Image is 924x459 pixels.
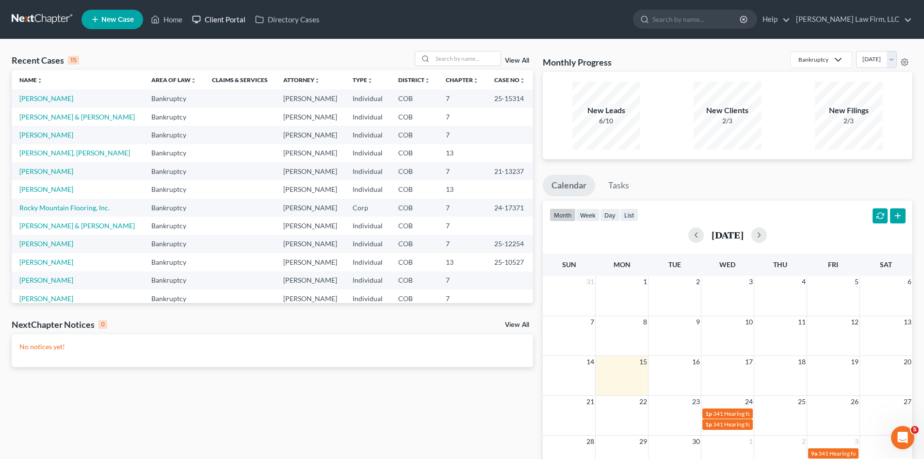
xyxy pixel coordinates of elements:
iframe: Intercom live chat [891,426,914,449]
td: Bankruptcy [144,253,204,271]
a: Nameunfold_more [19,76,43,84]
span: Fri [828,260,838,269]
a: [PERSON_NAME] [19,131,73,139]
td: [PERSON_NAME] [276,199,345,217]
a: [PERSON_NAME] [19,167,73,175]
td: COB [390,235,438,253]
a: [PERSON_NAME] [19,276,73,284]
div: 0 [98,320,107,329]
a: Help [758,11,790,28]
span: 2 [801,436,807,447]
h2: [DATE] [712,230,744,240]
td: COB [390,272,438,289]
td: 13 [438,180,486,198]
a: Tasks [600,175,638,196]
span: 5 [854,276,859,288]
i: unfold_more [314,78,320,84]
span: 23 [691,396,701,408]
div: New Leads [572,105,640,116]
button: week [576,208,600,221]
td: [PERSON_NAME] [276,89,345,107]
td: 7 [438,108,486,126]
span: 2 [695,276,701,288]
th: Claims & Services [204,70,276,89]
span: 9a [811,450,817,457]
i: unfold_more [473,78,479,84]
span: 11 [797,316,807,328]
a: View All [505,57,529,64]
td: 7 [438,217,486,235]
td: [PERSON_NAME] [276,108,345,126]
td: 7 [438,272,486,289]
td: [PERSON_NAME] [276,144,345,162]
div: 6/10 [572,116,640,126]
td: Individual [345,144,390,162]
a: [PERSON_NAME] [19,185,73,193]
td: COB [390,89,438,107]
span: 26 [850,396,859,408]
span: 16 [691,356,701,368]
td: COB [390,199,438,217]
span: 17 [744,356,754,368]
div: 15 [68,56,79,65]
span: 341 Hearing for [PERSON_NAME] [818,450,905,457]
span: 8 [642,316,648,328]
span: 341 Hearing for [PERSON_NAME] [713,410,800,417]
span: Sat [880,260,892,269]
span: Tue [668,260,681,269]
span: 5 [911,426,919,434]
a: Typeunfold_more [353,76,373,84]
span: 21 [585,396,595,408]
div: NextChapter Notices [12,319,107,330]
a: Calendar [543,175,595,196]
td: Bankruptcy [144,217,204,235]
td: [PERSON_NAME] [276,235,345,253]
td: Bankruptcy [144,272,204,289]
div: New Clients [694,105,762,116]
td: 25-15314 [486,89,533,107]
button: day [600,208,620,221]
i: unfold_more [191,78,196,84]
td: COB [390,108,438,126]
td: COB [390,289,438,317]
span: New Case [101,16,134,23]
span: 22 [638,396,648,408]
td: 7 [438,199,486,217]
td: [PERSON_NAME] [276,162,345,180]
span: 14 [585,356,595,368]
td: 25-10527 [486,253,533,271]
input: Search by name... [652,10,741,28]
a: Attorneyunfold_more [283,76,320,84]
span: 10 [744,316,754,328]
span: 341 Hearing for Sell, [PERSON_NAME] & [PERSON_NAME] [713,421,862,428]
td: 25-12254 [486,235,533,253]
button: month [550,208,576,221]
td: Corp [345,199,390,217]
input: Search by name... [433,51,501,66]
div: Recent Cases [12,54,79,66]
a: Rocky Mountain Flooring, Inc. [19,204,110,212]
a: Directory Cases [250,11,324,28]
td: 7 [438,89,486,107]
td: COB [390,162,438,180]
td: Bankruptcy [144,180,204,198]
td: Bankruptcy [144,289,204,317]
span: 7 [589,316,595,328]
td: 7 [438,162,486,180]
i: unfold_more [37,78,43,84]
td: Bankruptcy [144,144,204,162]
td: 13 [438,144,486,162]
a: Case Nounfold_more [494,76,525,84]
a: Area of Lawunfold_more [151,76,196,84]
td: Bankruptcy [144,89,204,107]
td: [PERSON_NAME] [276,126,345,144]
td: Bankruptcy [144,162,204,180]
td: [PERSON_NAME] [276,180,345,198]
td: 7 [438,289,486,317]
td: Individual [345,89,390,107]
td: Bankruptcy [144,126,204,144]
td: [PERSON_NAME] [276,289,345,317]
div: 2/3 [694,116,762,126]
td: Individual [345,108,390,126]
span: 3 [748,276,754,288]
